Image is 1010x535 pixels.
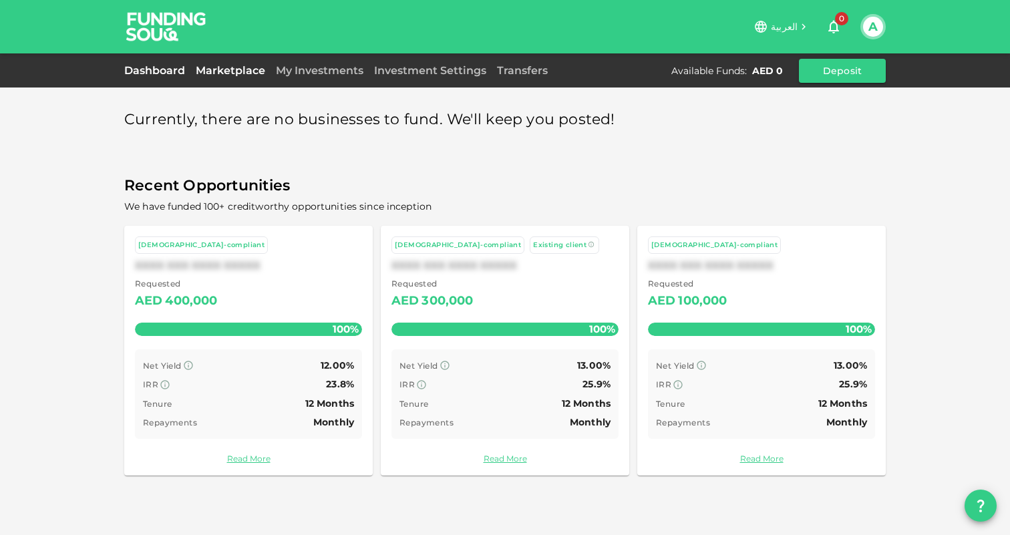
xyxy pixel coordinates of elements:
span: العربية [771,21,798,33]
div: AED [135,291,162,312]
span: 25.9% [839,378,867,390]
span: 12 Months [818,397,867,409]
div: XXXX XXX XXXX XXXXX [135,259,362,272]
span: IRR [656,379,671,389]
span: 13.00% [577,359,611,371]
span: Monthly [570,416,611,428]
a: Transfers [492,64,553,77]
span: 12.00% [321,359,354,371]
a: Investment Settings [369,64,492,77]
span: 100% [329,319,362,339]
div: AED [391,291,419,312]
a: [DEMOGRAPHIC_DATA]-compliantXXXX XXX XXXX XXXXX Requested AED400,000100% Net Yield 12.00% IRR 23.... [124,226,373,476]
div: AED 0 [752,64,783,77]
button: 0 [820,13,847,40]
span: Tenure [143,399,172,409]
div: 300,000 [422,291,473,312]
a: Dashboard [124,64,190,77]
span: IRR [399,379,415,389]
span: 0 [835,12,848,25]
span: Requested [135,277,218,291]
div: [DEMOGRAPHIC_DATA]-compliant [138,240,265,251]
span: Existing client [533,240,586,249]
div: 100,000 [678,291,727,312]
button: Deposit [799,59,886,83]
div: AED [648,291,675,312]
a: Read More [391,452,619,465]
span: Requested [648,277,727,291]
span: Tenure [656,399,685,409]
span: Monthly [826,416,867,428]
span: 23.8% [326,378,354,390]
span: Recent Opportunities [124,173,886,199]
span: Repayments [399,417,454,427]
a: Read More [135,452,362,465]
div: Available Funds : [671,64,747,77]
span: Requested [391,277,474,291]
span: 12 Months [562,397,611,409]
span: We have funded 100+ creditworthy opportunities since inception [124,200,432,212]
a: Read More [648,452,875,465]
div: XXXX XXX XXXX XXXXX [391,259,619,272]
span: IRR [143,379,158,389]
span: Currently, there are no businesses to fund. We'll keep you posted! [124,107,615,133]
div: 400,000 [165,291,217,312]
span: 100% [586,319,619,339]
div: [DEMOGRAPHIC_DATA]-compliant [395,240,521,251]
a: [DEMOGRAPHIC_DATA]-compliantXXXX XXX XXXX XXXXX Requested AED100,000100% Net Yield 13.00% IRR 25.... [637,226,886,476]
span: Tenure [399,399,428,409]
span: Repayments [143,417,197,427]
a: My Investments [271,64,369,77]
button: A [863,17,883,37]
div: [DEMOGRAPHIC_DATA]-compliant [651,240,778,251]
span: 12 Months [305,397,354,409]
span: Net Yield [656,361,695,371]
span: 100% [842,319,875,339]
span: 25.9% [582,378,611,390]
a: [DEMOGRAPHIC_DATA]-compliant Existing clientXXXX XXX XXXX XXXXX Requested AED300,000100% Net Yiel... [381,226,629,476]
a: Marketplace [190,64,271,77]
span: Net Yield [399,361,438,371]
span: Net Yield [143,361,182,371]
span: Monthly [313,416,354,428]
div: XXXX XXX XXXX XXXXX [648,259,875,272]
span: Repayments [656,417,710,427]
button: question [965,490,997,522]
span: 13.00% [834,359,867,371]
